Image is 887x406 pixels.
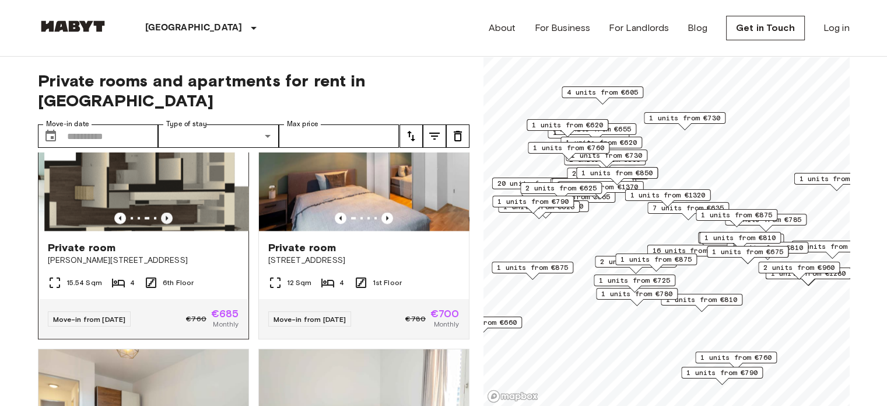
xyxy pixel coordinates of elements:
[114,213,126,224] button: Previous image
[595,256,676,274] div: Map marker
[726,16,805,40] a: Get in Touch
[571,150,642,161] span: 1 units from €730
[44,91,254,231] img: Marketing picture of unit DE-01-09-020-02Q
[423,124,446,148] button: tune
[287,277,312,288] span: 12 Sqm
[489,21,516,35] a: About
[552,178,633,196] div: Map marker
[497,262,568,273] span: 1 units from €875
[163,277,194,288] span: 6th Floor
[48,241,116,255] span: Private room
[630,190,705,200] span: 1 units from €1320
[335,213,346,224] button: Previous image
[339,277,344,288] span: 4
[797,241,868,252] span: 5 units from €645
[287,119,318,129] label: Max price
[373,277,402,288] span: 1st Floor
[666,294,737,305] span: 1 units from €810
[46,119,89,129] label: Move-in date
[696,209,777,227] div: Map marker
[399,124,423,148] button: tune
[567,87,638,98] span: 4 units from €605
[258,91,469,339] a: Marketing picture of unit DE-01-003-001-01HFPrevious imagePrevious imagePrivate room[STREET_ADDRE...
[653,203,724,213] span: 7 units from €635
[550,178,636,196] div: Map marker
[145,21,243,35] p: [GEOGRAPHIC_DATA]
[566,150,647,168] div: Map marker
[823,21,850,35] a: Log in
[700,352,772,363] span: 1 units from €760
[268,241,336,255] span: Private room
[259,91,469,231] img: Marketing picture of unit DE-01-003-001-01HF
[446,124,469,148] button: tune
[609,21,669,35] a: For Landlords
[600,256,671,267] span: 2 units from €865
[615,254,697,272] div: Map marker
[498,201,580,219] div: Map marker
[572,168,643,179] span: 2 units from €655
[39,124,62,148] button: Choose date
[564,154,646,172] div: Map marker
[652,245,727,256] span: 16 units from €650
[381,213,393,224] button: Previous image
[763,262,835,273] span: 2 units from €960
[166,119,207,129] label: Type of stay
[492,262,573,280] div: Map marker
[534,21,590,35] a: For Business
[528,142,609,160] div: Map marker
[508,201,583,211] span: 1 units from €1150
[533,143,604,153] span: 1 units from €760
[274,315,346,324] span: Move-in from [DATE]
[503,200,588,218] div: Map marker
[48,255,239,266] span: [PERSON_NAME][STREET_ADDRESS]
[497,196,569,207] span: 1 units from €790
[563,182,638,192] span: 1 units from €1370
[794,173,879,191] div: Map marker
[555,123,636,141] div: Map marker
[497,178,572,189] span: 20 units from €655
[487,390,538,403] a: Mapbox logo
[701,210,772,220] span: 1 units from €875
[688,21,707,35] a: Blog
[532,120,603,130] span: 1 units from €620
[520,182,602,200] div: Map marker
[66,277,102,288] span: 15.54 Sqm
[557,179,628,189] span: 3 units from €655
[702,234,784,252] div: Map marker
[492,196,574,214] div: Map marker
[625,189,710,207] div: Map marker
[38,71,469,110] span: Private rooms and apartments for rent in [GEOGRAPHIC_DATA]
[186,314,206,324] span: €760
[644,112,725,130] div: Map marker
[727,242,808,260] div: Map marker
[430,308,460,319] span: €700
[649,113,720,123] span: 1 units from €730
[758,262,840,280] div: Map marker
[566,137,637,148] span: 1 units from €620
[405,314,426,324] span: €780
[596,288,678,306] div: Map marker
[440,317,522,335] div: Map marker
[560,137,642,155] div: Map marker
[560,124,631,134] span: 2 units from €655
[525,183,597,193] span: 2 units from €625
[712,247,783,257] span: 1 units from €675
[799,173,874,184] span: 1 units from €1100
[686,367,758,378] span: 1 units from €790
[446,317,517,328] span: 1 units from €660
[770,268,846,279] span: 1 units from €1280
[681,367,763,385] div: Map marker
[732,242,803,253] span: 1 units from €810
[647,202,729,220] div: Map marker
[130,277,135,288] span: 4
[620,254,692,265] span: 1 units from €875
[704,233,776,243] span: 1 units from €810
[698,232,780,250] div: Map marker
[725,214,807,232] div: Map marker
[534,191,615,209] div: Map marker
[562,86,643,105] div: Map marker
[53,315,126,324] span: Move-in from [DATE]
[492,178,577,196] div: Map marker
[558,181,643,199] div: Map marker
[730,214,801,225] span: 1 units from €785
